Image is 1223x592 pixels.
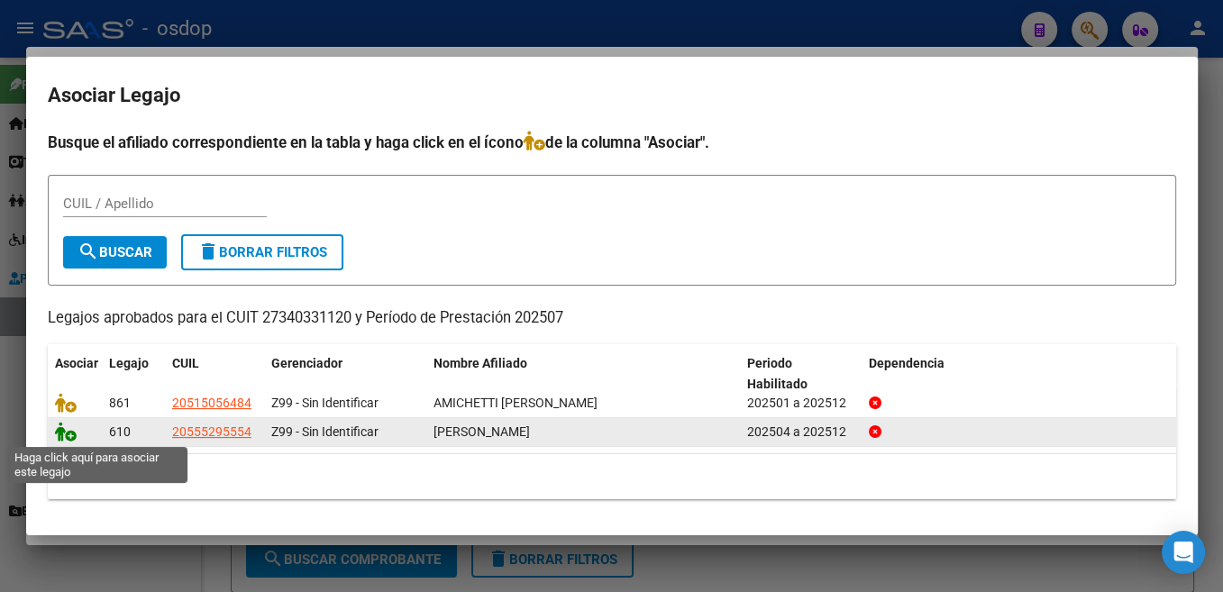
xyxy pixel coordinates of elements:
span: DUARTE BASTIAN EZEQUIEL [434,424,530,439]
span: Asociar [55,356,98,370]
span: Gerenciador [271,356,342,370]
datatable-header-cell: Legajo [102,344,165,404]
span: 610 [109,424,131,439]
p: Legajos aprobados para el CUIT 27340331120 y Período de Prestación 202507 [48,307,1176,330]
datatable-header-cell: Periodo Habilitado [740,344,862,404]
span: CUIL [172,356,199,370]
div: Open Intercom Messenger [1162,531,1205,574]
span: Z99 - Sin Identificar [271,424,379,439]
button: Buscar [63,236,167,269]
datatable-header-cell: Dependencia [862,344,1176,404]
div: 202504 a 202512 [747,422,854,442]
span: 20515056484 [172,396,251,410]
span: Legajo [109,356,149,370]
span: Dependencia [869,356,945,370]
span: Borrar Filtros [197,244,327,260]
div: 2 registros [48,454,1176,499]
span: Nombre Afiliado [434,356,527,370]
h4: Busque el afiliado correspondiente en la tabla y haga click en el ícono de la columna "Asociar". [48,131,1176,154]
span: Buscar [78,244,152,260]
datatable-header-cell: Nombre Afiliado [426,344,741,404]
span: 861 [109,396,131,410]
datatable-header-cell: Gerenciador [264,344,426,404]
h2: Asociar Legajo [48,78,1176,113]
span: 20555295554 [172,424,251,439]
div: 202501 a 202512 [747,393,854,414]
span: Z99 - Sin Identificar [271,396,379,410]
mat-icon: delete [197,241,219,262]
datatable-header-cell: Asociar [48,344,102,404]
span: Periodo Habilitado [747,356,808,391]
button: Borrar Filtros [181,234,343,270]
datatable-header-cell: CUIL [165,344,264,404]
mat-icon: search [78,241,99,262]
span: AMICHETTI TIZIANO LEON [434,396,598,410]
